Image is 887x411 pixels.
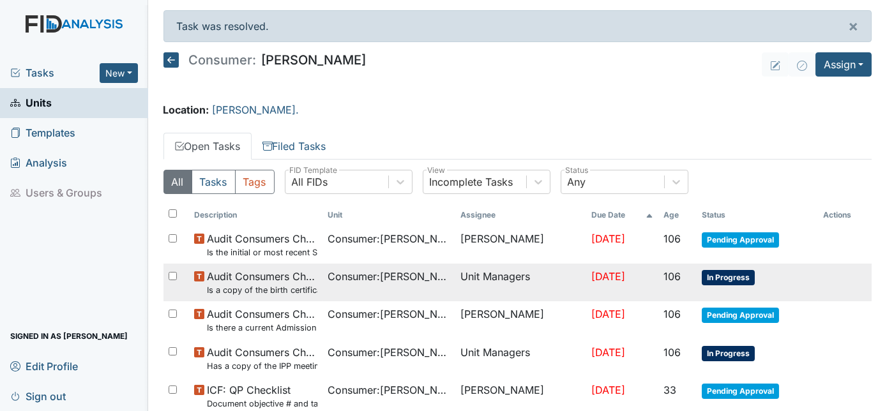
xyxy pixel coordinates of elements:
[163,103,209,116] strong: Location:
[10,356,78,376] span: Edit Profile
[702,384,779,399] span: Pending Approval
[848,17,858,35] span: ×
[207,345,317,372] span: Audit Consumers Charts Has a copy of the IPP meeting been sent to the Parent/Guardian within 30 d...
[163,10,872,42] div: Task was resolved.
[169,209,177,218] input: Toggle All Rows Selected
[328,269,451,284] span: Consumer : [PERSON_NAME]
[207,306,317,334] span: Audit Consumers Charts Is there a current Admission Agreement (within one year)?
[430,174,513,190] div: Incomplete Tasks
[591,232,625,245] span: [DATE]
[192,170,236,194] button: Tasks
[591,270,625,283] span: [DATE]
[702,270,755,285] span: In Progress
[207,382,317,410] span: ICF: QP Checklist Document objective # and target completion dates in comment section. Are target...
[207,284,317,296] small: Is a copy of the birth certificate found in the file?
[235,170,275,194] button: Tags
[207,322,317,334] small: Is there a current Admission Agreement ([DATE])?
[292,174,328,190] div: All FIDs
[455,340,586,377] td: Unit Managers
[455,264,586,301] td: Unit Managers
[163,170,275,194] div: Type filter
[568,174,586,190] div: Any
[163,133,252,160] a: Open Tasks
[591,308,625,320] span: [DATE]
[207,231,317,258] span: Audit Consumers Charts Is the initial or most recent Social Evaluation in the chart?
[835,11,871,41] button: ×
[189,54,257,66] span: Consumer:
[658,204,697,226] th: Toggle SortBy
[10,153,67,173] span: Analysis
[663,308,681,320] span: 106
[252,133,337,160] a: Filed Tasks
[10,93,52,113] span: Units
[328,306,451,322] span: Consumer : [PERSON_NAME]
[189,204,322,226] th: Toggle SortBy
[213,103,299,116] a: [PERSON_NAME].
[455,204,586,226] th: Assignee
[702,308,779,323] span: Pending Approval
[328,231,451,246] span: Consumer : [PERSON_NAME]
[702,346,755,361] span: In Progress
[815,52,872,77] button: Assign
[163,170,192,194] button: All
[10,326,128,346] span: Signed in as [PERSON_NAME]
[100,63,138,83] button: New
[10,386,66,406] span: Sign out
[818,204,872,226] th: Actions
[207,360,317,372] small: Has a copy of the IPP meeting been sent to the Parent/Guardian [DATE] of the meeting?
[663,384,676,396] span: 33
[328,345,451,360] span: Consumer : [PERSON_NAME]
[328,382,451,398] span: Consumer : [PERSON_NAME]
[207,269,317,296] span: Audit Consumers Charts Is a copy of the birth certificate found in the file?
[10,123,75,143] span: Templates
[163,52,367,68] h5: [PERSON_NAME]
[455,301,586,339] td: [PERSON_NAME]
[663,346,681,359] span: 106
[207,246,317,258] small: Is the initial or most recent Social Evaluation in the chart?
[322,204,456,226] th: Toggle SortBy
[702,232,779,248] span: Pending Approval
[591,346,625,359] span: [DATE]
[591,384,625,396] span: [DATE]
[10,65,100,80] a: Tasks
[207,398,317,410] small: Document objective # and target completion dates in comment section. Are target completion dates ...
[697,204,819,226] th: Toggle SortBy
[663,232,681,245] span: 106
[663,270,681,283] span: 106
[455,226,586,264] td: [PERSON_NAME]
[586,204,658,226] th: Toggle SortBy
